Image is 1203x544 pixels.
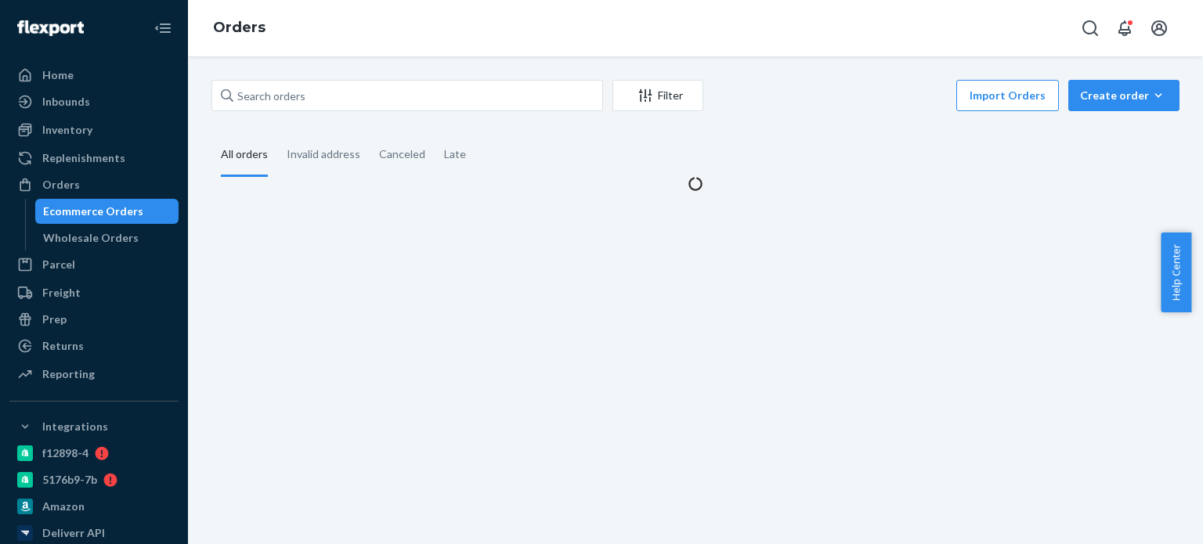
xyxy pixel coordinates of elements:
a: Prep [9,307,179,332]
button: Create order [1068,80,1180,111]
div: f12898-4 [42,445,89,461]
a: Ecommerce Orders [35,199,179,224]
div: Filter [613,88,703,103]
img: Flexport logo [17,20,84,36]
div: Reporting [42,366,95,382]
div: Deliverr API [42,525,105,541]
button: Open Search Box [1075,13,1106,44]
div: Wholesale Orders [43,230,139,246]
button: Open account menu [1143,13,1175,44]
a: f12898-4 [9,441,179,466]
div: Orders [42,177,80,193]
a: Orders [9,172,179,197]
button: Import Orders [956,80,1059,111]
div: Parcel [42,257,75,272]
button: Close Navigation [147,13,179,44]
div: Integrations [42,419,108,434]
button: Filter [612,80,703,111]
div: Invalid address [287,134,360,175]
div: Late [444,134,466,175]
a: Orders [213,19,266,36]
div: Canceled [379,134,425,175]
a: Inventory [9,117,179,142]
a: Wholesale Orders [35,225,179,250]
a: Parcel [9,252,179,277]
a: Amazon [9,494,179,519]
div: All orders [221,134,268,177]
a: Replenishments [9,146,179,171]
a: Returns [9,333,179,358]
a: Reporting [9,362,179,387]
div: Freight [42,285,81,301]
div: Create order [1080,88,1168,103]
a: Freight [9,280,179,305]
input: Search orders [211,80,603,111]
a: 5176b9-7b [9,467,179,492]
div: Returns [42,338,84,354]
div: Amazon [42,499,85,514]
a: Inbounds [9,89,179,114]
div: Home [42,67,74,83]
div: 5176b9-7b [42,472,97,488]
div: Inbounds [42,94,90,110]
ol: breadcrumbs [200,5,278,51]
button: Integrations [9,414,179,439]
button: Help Center [1161,232,1191,312]
div: Inventory [42,122,92,138]
div: Ecommerce Orders [43,204,143,219]
button: Open notifications [1109,13,1140,44]
div: Prep [42,312,67,327]
a: Home [9,63,179,88]
div: Replenishments [42,150,125,166]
